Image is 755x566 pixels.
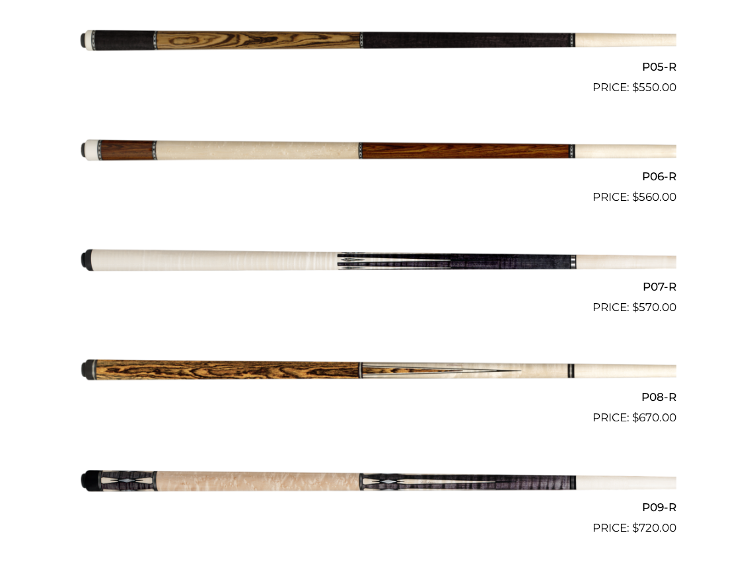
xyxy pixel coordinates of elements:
[79,102,676,206] a: P06-R $560.00
[79,102,676,201] img: P06-R
[79,211,676,316] a: P07-R $570.00
[632,81,639,94] span: $
[632,301,676,314] bdi: 570.00
[632,190,639,203] span: $
[79,432,676,536] a: P09-R $720.00
[79,432,676,531] img: P09-R
[79,322,676,421] img: P08-R
[632,521,639,534] span: $
[632,81,676,94] bdi: 550.00
[632,411,639,424] span: $
[632,411,676,424] bdi: 670.00
[632,301,639,314] span: $
[632,190,676,203] bdi: 560.00
[79,322,676,426] a: P08-R $670.00
[632,521,676,534] bdi: 720.00
[79,211,676,310] img: P07-R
